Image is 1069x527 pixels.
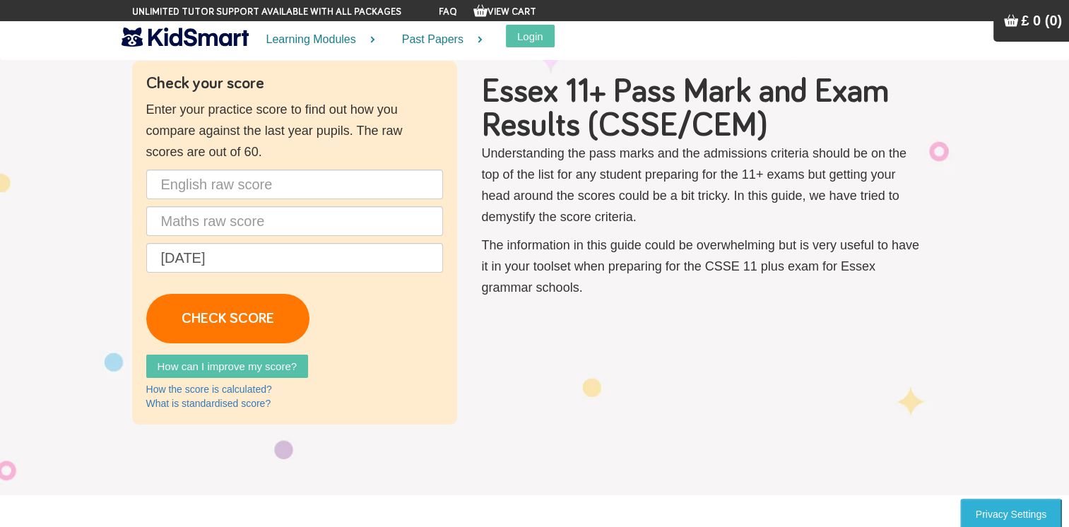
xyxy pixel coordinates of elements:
p: Understanding the pass marks and the admissions criteria should be on the top of the list for any... [482,143,923,227]
a: How can I improve my score? [146,355,309,378]
a: Learning Modules [249,21,384,59]
span: Unlimited tutor support available with all packages [132,5,401,19]
input: Date of birth (d/m/y) e.g. 27/12/2007 [146,243,443,273]
p: Enter your practice score to find out how you compare against the last year pupils. The raw score... [146,99,443,162]
a: FAQ [439,7,457,17]
a: View Cart [473,7,536,17]
input: Maths raw score [146,206,443,236]
input: English raw score [146,170,443,199]
a: What is standardised score? [146,398,271,409]
a: CHECK SCORE [146,294,309,343]
button: Login [506,25,555,47]
h1: Essex 11+ Pass Mark and Exam Results (CSSE/CEM) [482,75,923,143]
h4: Check your score [146,75,443,92]
p: The information in this guide could be overwhelming but is very useful to have it in your toolset... [482,235,923,298]
img: Your items in the shopping basket [1004,13,1018,28]
a: Past Papers [384,21,492,59]
img: KidSmart logo [122,25,249,49]
span: £ 0 (0) [1021,13,1062,28]
a: How the score is calculated? [146,384,272,395]
img: Your items in the shopping basket [473,4,488,18]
